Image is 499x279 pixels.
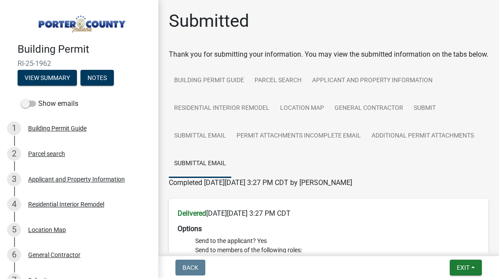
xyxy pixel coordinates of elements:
[7,147,21,161] div: 2
[231,122,366,150] a: Permit Attachments Incomplete Email
[169,178,352,187] span: Completed [DATE][DATE] 3:27 PM CDT by [PERSON_NAME]
[7,121,21,135] div: 1
[457,264,470,271] span: Exit
[178,225,202,233] strong: Options
[28,176,125,182] div: Applicant and Property Information
[7,172,21,186] div: 3
[195,246,480,272] li: Send to members of the following roles:
[178,209,206,217] strong: Delivered
[195,236,480,246] li: Send to the applicant? Yes
[169,67,249,95] a: Building Permit Guide
[28,151,65,157] div: Parcel search
[169,94,275,123] a: Residential Interior Remodel
[80,75,114,82] wm-modal-confirm: Notes
[7,223,21,237] div: 5
[18,59,141,68] span: RI-25-1962
[7,197,21,211] div: 4
[169,150,231,178] a: Submittal Email
[408,94,441,123] a: Submit
[169,122,231,150] a: Submittal Email
[28,125,87,131] div: Building Permit Guide
[80,70,114,86] button: Notes
[28,252,80,258] div: General Contractor
[21,98,78,109] label: Show emails
[18,43,151,56] h4: Building Permit
[275,94,329,123] a: Location Map
[182,264,198,271] span: Back
[28,201,104,207] div: Residential Interior Remodel
[175,260,205,275] button: Back
[366,122,479,150] a: Additional Permit Attachments
[450,260,482,275] button: Exit
[7,248,21,262] div: 6
[249,67,307,95] a: Parcel search
[28,227,66,233] div: Location Map
[18,9,144,34] img: Porter County, Indiana
[329,94,408,123] a: General Contractor
[307,67,438,95] a: Applicant and Property Information
[18,75,77,82] wm-modal-confirm: Summary
[178,209,480,217] h6: [DATE][DATE] 3:27 PM CDT
[169,49,488,60] div: Thank you for submitting your information. You may view the submitted information on the tabs below.
[18,70,77,86] button: View Summary
[169,11,249,32] h1: Submitted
